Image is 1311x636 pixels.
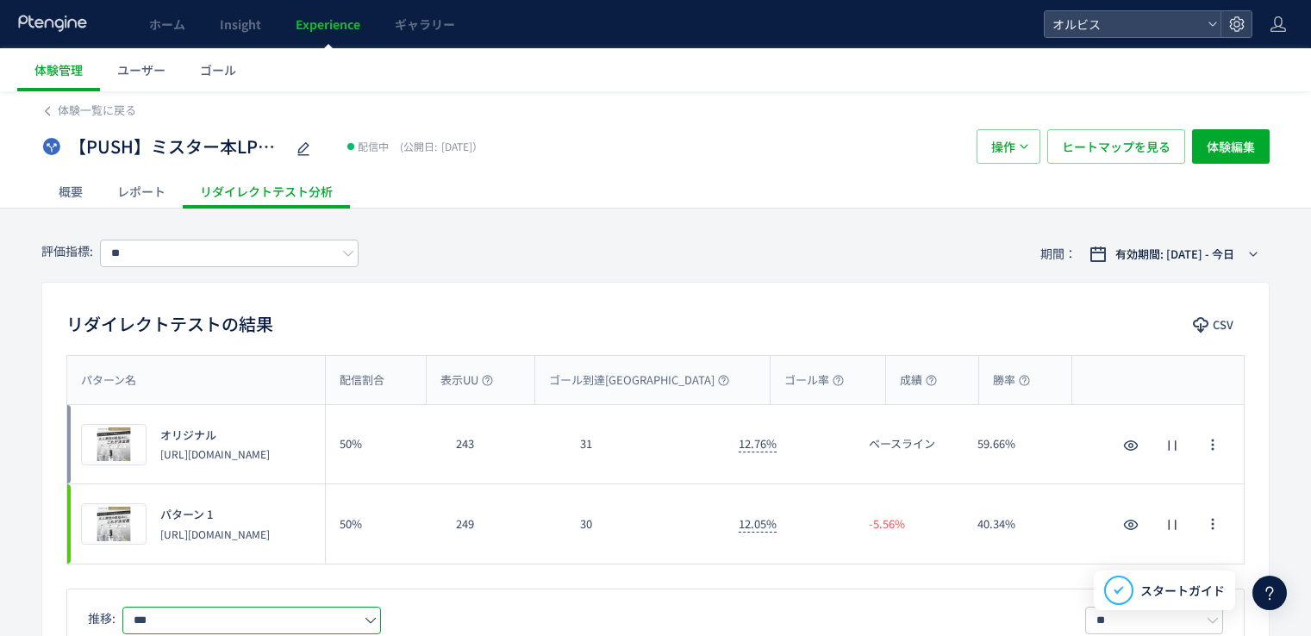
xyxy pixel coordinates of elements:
img: 035f9b7e2c44a2512434084ea1660b9a1759296433405.jpeg [82,425,146,465]
div: 概要 [41,174,100,209]
div: 243 [442,405,566,483]
span: 表示UU [440,372,493,389]
span: 配信割合 [340,372,384,389]
span: 配信中 [358,138,389,155]
p: https://pr.orbis.co.jp/cosmetics/mr/201-36/ [160,527,270,541]
span: 成績 [900,372,937,389]
div: 40.34% [964,484,1072,564]
div: リダイレクトテスト分析 [183,174,350,209]
p: https://pr.orbis.co.jp/cosmetics/mr/201-34/ [160,446,270,461]
span: 12.76% [739,435,777,452]
span: 体験編集 [1207,129,1255,164]
div: 249 [442,484,566,564]
span: ユーザー [117,61,165,78]
span: 期間： [1040,240,1077,268]
span: パターン名 [81,372,136,389]
span: オルビス [1047,11,1201,37]
span: 評価指標: [41,242,93,259]
span: ゴール到達[GEOGRAPHIC_DATA] [549,372,729,389]
div: 30 [566,484,724,564]
span: 有効期間: [DATE] - 今日 [1115,246,1234,263]
span: ベースライン [869,436,935,452]
span: ゴール [200,61,236,78]
h2: リダイレクトテストの結果 [66,310,273,338]
span: 操作 [991,129,1015,164]
span: 12.05% [739,515,777,533]
span: ヒートマップを見る [1062,129,1171,164]
button: 体験編集 [1192,129,1270,164]
span: 体験管理 [34,61,83,78]
div: 59.66% [964,405,1072,483]
span: スタートガイド [1140,582,1225,600]
div: 50% [326,405,442,483]
span: パターン 1 [160,507,213,523]
span: Insight [220,16,261,33]
span: (公開日: [400,139,437,153]
span: 体験一覧に戻る [58,102,136,118]
span: ゴール率 [784,372,844,389]
span: オリジナル [160,427,216,444]
button: CSV [1184,311,1245,339]
span: [DATE]） [396,139,483,153]
span: -5.56% [869,516,905,533]
span: 勝率 [993,372,1030,389]
span: Experience [296,16,360,33]
button: 操作 [977,129,1040,164]
div: 31 [566,405,724,483]
span: ギャラリー [395,16,455,33]
span: ホーム [149,16,185,33]
div: レポート [100,174,183,209]
span: 推移: [88,609,115,627]
button: ヒートマップを見る [1047,129,1185,164]
span: 【PUSH】ミスター本LPO検証 [69,134,284,159]
button: 有効期間: [DATE] - 今日 [1078,240,1270,268]
span: CSV [1213,311,1233,339]
div: 50% [326,484,442,564]
img: 8c78a2725c52e238eac589dfd0d615911759296433439.jpeg [82,504,146,544]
